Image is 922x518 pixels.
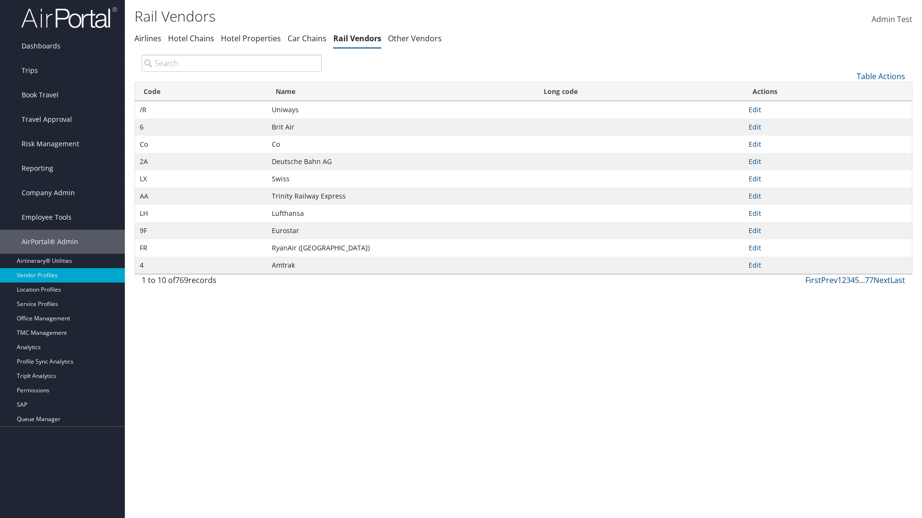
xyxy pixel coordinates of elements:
a: Edit [749,191,761,200]
td: Amtrak [267,257,535,274]
a: 77 [865,275,873,285]
td: Eurostar [267,222,535,239]
a: Edit [749,243,761,252]
a: 4 [850,275,855,285]
a: 5 [855,275,859,285]
a: First [805,275,821,285]
span: Dashboards [22,34,61,58]
td: 4 [135,257,267,274]
td: 2A [135,153,267,170]
td: 6 [135,118,267,136]
td: Deutsche Bahn AG [267,153,535,170]
a: Next [873,275,890,285]
td: LX [135,170,267,188]
td: Co [267,136,535,153]
a: Prev [821,275,837,285]
th: Name: activate to sort column ascending [267,82,535,101]
a: Hotel Properties [221,33,281,44]
td: RyanAir ([GEOGRAPHIC_DATA]) [267,239,535,257]
a: 3 [846,275,850,285]
a: Edit [749,226,761,235]
a: Edit [749,157,761,166]
div: 1 to 10 of records [142,274,322,291]
span: 769 [175,275,188,285]
span: Company Admin [22,181,75,205]
h1: Rail Vendors [134,6,653,26]
a: Edit [749,122,761,131]
a: Edit [749,140,761,149]
input: Search [142,55,322,72]
a: Other Vendors [388,33,442,44]
td: Uniways [267,101,535,118]
td: AA [135,188,267,205]
td: Lufthansa [267,205,535,222]
td: Co [135,136,267,153]
a: Hotel Chains [168,33,214,44]
img: airportal-logo.png [21,6,117,29]
span: Trips [22,59,38,82]
span: Employee Tools [22,205,72,229]
td: Trinity Railway Express [267,188,535,205]
a: Edit [749,105,761,114]
a: Last [890,275,905,285]
a: Edit [749,174,761,183]
span: Risk Management [22,132,79,156]
span: Reporting [22,156,53,180]
span: … [859,275,865,285]
th: Code: activate to sort column ascending [135,82,267,101]
td: 9F [135,222,267,239]
a: Admin Test [872,5,912,35]
a: Edit [749,209,761,218]
a: Car Chains [288,33,327,44]
th: Long code: activate to sort column descending [535,82,744,101]
td: Swiss [267,170,535,188]
a: 1 [837,275,842,285]
a: Rail Vendors [333,33,381,44]
a: Airlines [134,33,161,44]
th: Actions [744,82,912,101]
a: 2 [842,275,846,285]
span: Admin Test [872,14,912,24]
td: Brit Air [267,118,535,136]
span: AirPortal® Admin [22,230,78,254]
span: Book Travel [22,83,59,107]
span: Travel Approval [22,107,72,131]
a: Edit [749,260,761,270]
td: LH [135,205,267,222]
td: FR [135,239,267,257]
td: /R [135,101,267,118]
a: Table Actions [857,71,905,82]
